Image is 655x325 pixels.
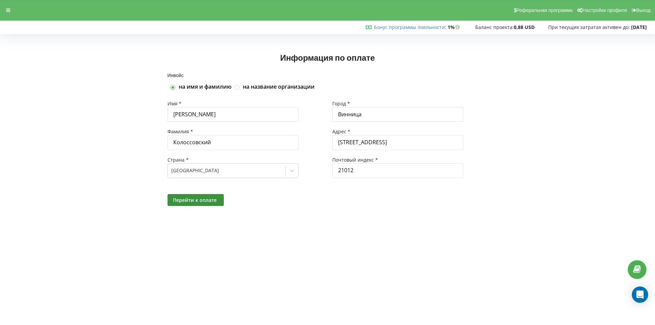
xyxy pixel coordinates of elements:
[631,24,647,30] strong: [DATE]
[374,24,446,30] span: :
[374,24,445,30] a: Бонус программы лояльности
[168,194,224,206] button: Перейти к оплате
[173,197,217,203] span: Перейти к оплате
[475,24,514,30] span: Баланс проекта:
[448,24,462,30] strong: 1%
[243,83,315,91] label: на название организации
[514,24,535,30] strong: 0,88 USD
[168,72,184,78] span: Инвойс
[168,100,181,107] span: Имя *
[168,157,189,163] span: Страна *
[280,53,375,62] span: Информация по оплате
[332,128,350,135] span: Адрес *
[168,128,193,135] span: Фамилия *
[332,100,350,107] span: Город *
[179,83,232,91] label: на имя и фамилию
[582,8,627,13] span: Настройки профиля
[548,24,630,30] span: При текущих затратах активен до:
[636,8,651,13] span: Выход
[632,286,648,303] div: Open Intercom Messenger
[332,157,378,163] span: Почтовый индекс *
[516,8,573,13] span: Реферальная программа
